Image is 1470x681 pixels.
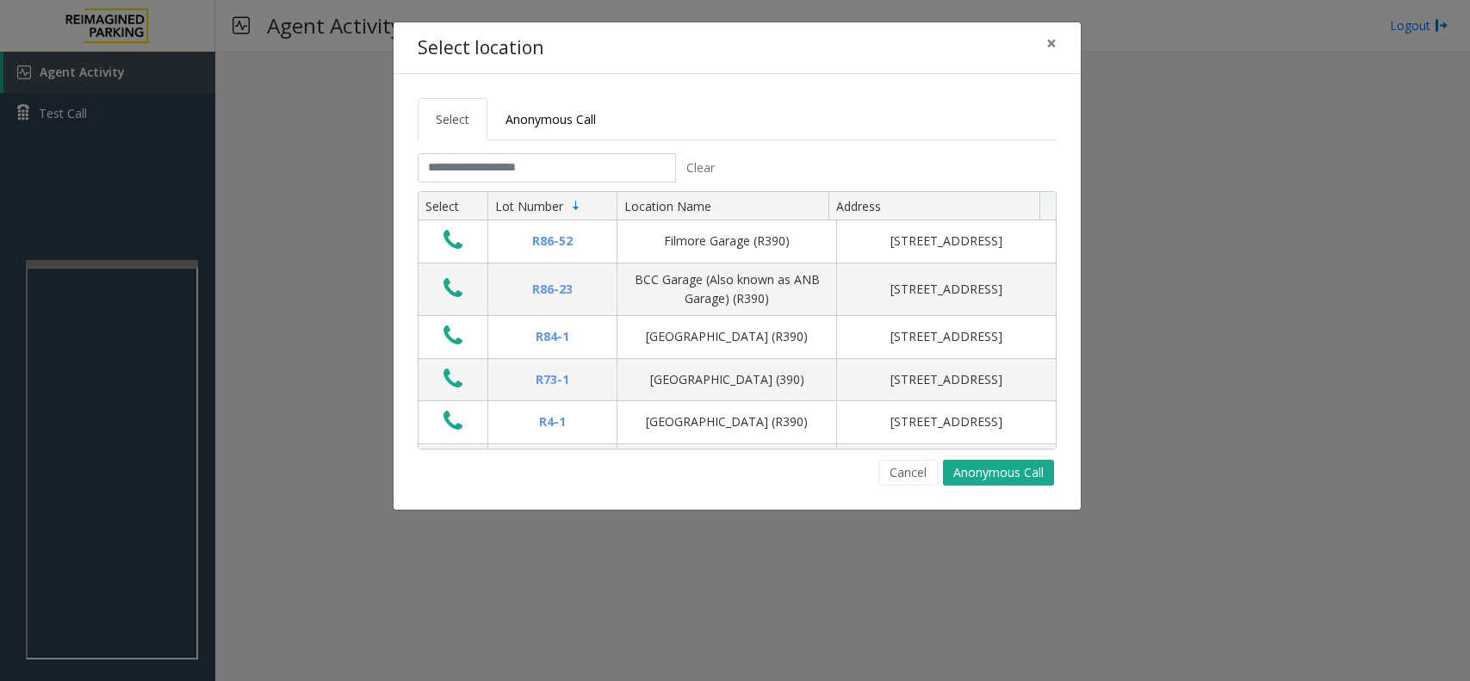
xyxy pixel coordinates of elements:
[436,111,469,127] span: Select
[628,412,826,431] div: [GEOGRAPHIC_DATA] (R390)
[418,34,543,62] h4: Select location
[878,460,938,486] button: Cancel
[847,370,1045,389] div: [STREET_ADDRESS]
[943,460,1054,486] button: Anonymous Call
[499,412,606,431] div: R4-1
[569,199,583,213] span: Sortable
[847,280,1045,299] div: [STREET_ADDRESS]
[1046,31,1057,55] span: ×
[1034,22,1069,65] button: Close
[847,232,1045,251] div: [STREET_ADDRESS]
[836,198,881,214] span: Address
[419,192,1056,449] div: Data table
[419,192,487,221] th: Select
[628,232,826,251] div: Filmore Garage (R390)
[676,153,724,183] button: Clear
[499,370,606,389] div: R73-1
[499,232,606,251] div: R86-52
[847,327,1045,346] div: [STREET_ADDRESS]
[847,412,1045,431] div: [STREET_ADDRESS]
[628,370,826,389] div: [GEOGRAPHIC_DATA] (390)
[624,198,711,214] span: Location Name
[628,327,826,346] div: [GEOGRAPHIC_DATA] (R390)
[418,98,1057,140] ul: Tabs
[495,198,563,214] span: Lot Number
[499,327,606,346] div: R84-1
[628,270,826,309] div: BCC Garage (Also known as ANB Garage) (R390)
[506,111,596,127] span: Anonymous Call
[499,280,606,299] div: R86-23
